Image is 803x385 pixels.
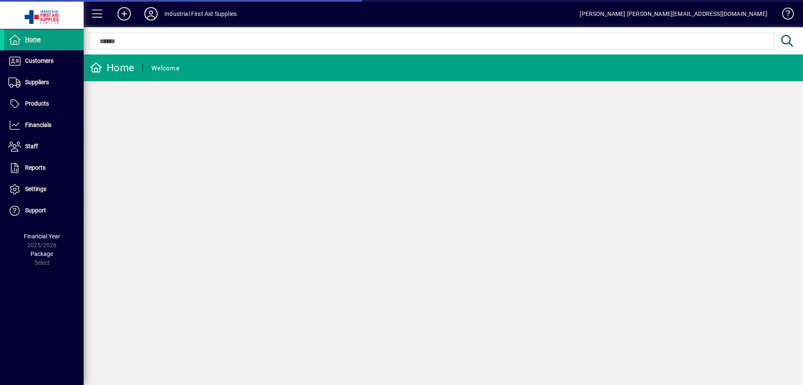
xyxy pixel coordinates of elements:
[25,121,51,128] span: Financials
[25,207,46,214] span: Support
[25,143,38,150] span: Staff
[4,72,84,93] a: Suppliers
[4,93,84,114] a: Products
[4,158,84,178] a: Reports
[25,57,54,64] span: Customers
[25,186,46,192] span: Settings
[25,100,49,107] span: Products
[4,51,84,72] a: Customers
[25,164,46,171] span: Reports
[776,2,793,29] a: Knowledge Base
[31,251,53,257] span: Package
[24,233,60,240] span: Financial Year
[90,61,134,75] div: Home
[164,7,237,21] div: Industrial First Aid Supplies
[4,179,84,200] a: Settings
[25,79,49,85] span: Suppliers
[4,136,84,157] a: Staff
[25,36,41,43] span: Home
[4,115,84,136] a: Financials
[111,6,138,21] button: Add
[4,200,84,221] a: Support
[151,62,179,75] div: Welcome
[580,7,767,21] div: [PERSON_NAME] [PERSON_NAME][EMAIL_ADDRESS][DOMAIN_NAME]
[138,6,164,21] button: Profile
